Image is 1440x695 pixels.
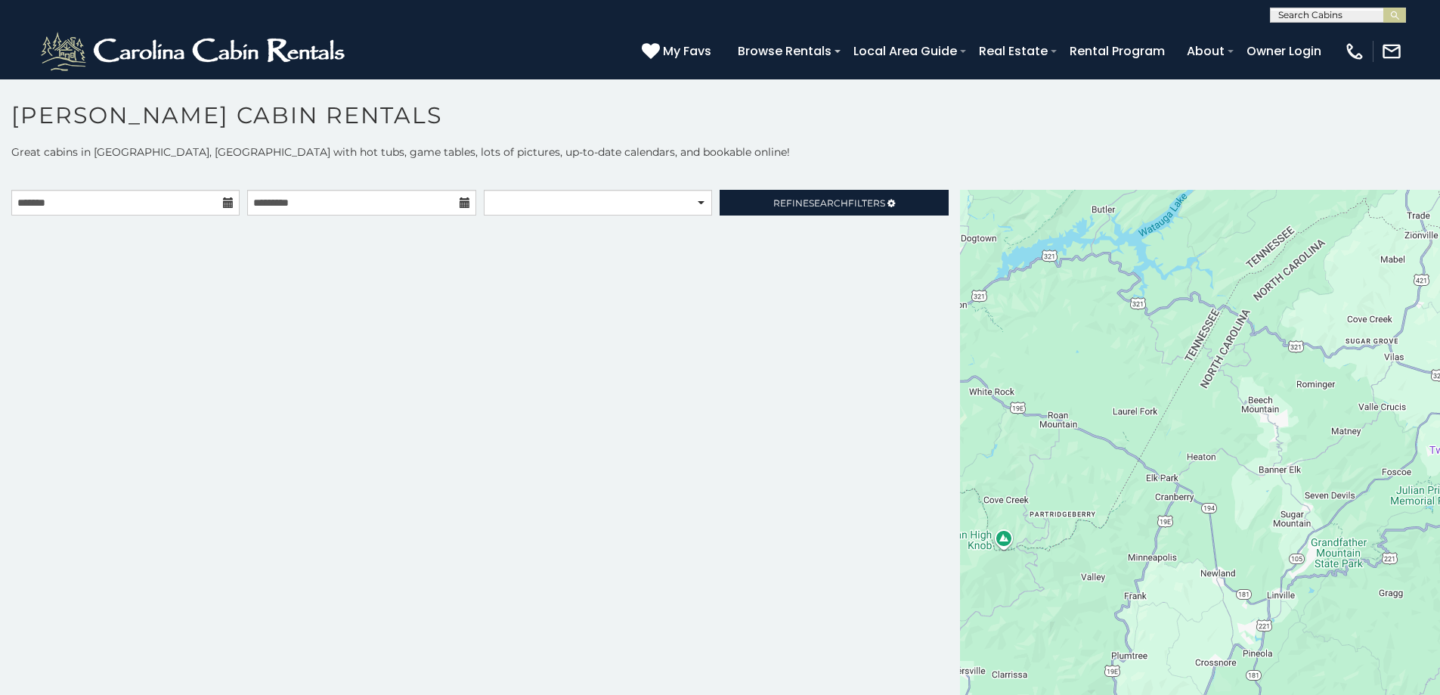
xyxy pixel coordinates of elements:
a: About [1179,38,1232,64]
a: RefineSearchFilters [720,190,948,216]
a: Real Estate [971,38,1055,64]
a: Browse Rentals [730,38,839,64]
span: Search [809,197,848,209]
a: My Favs [642,42,715,61]
a: Owner Login [1239,38,1329,64]
img: White-1-2.png [38,29,351,74]
img: mail-regular-white.png [1381,41,1402,62]
img: phone-regular-white.png [1344,41,1365,62]
a: Rental Program [1062,38,1172,64]
a: Local Area Guide [846,38,965,64]
span: My Favs [663,42,711,61]
span: Refine Filters [773,197,885,209]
